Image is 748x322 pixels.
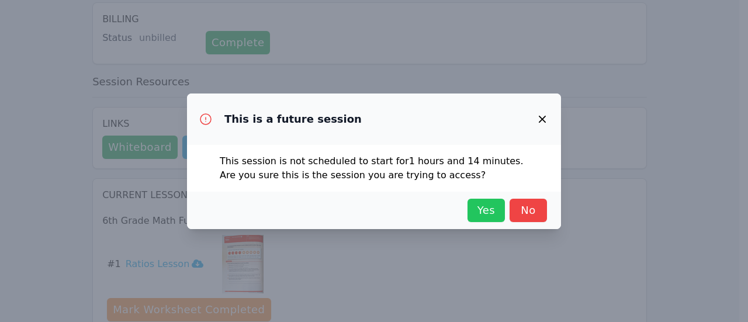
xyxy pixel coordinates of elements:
h3: This is a future session [224,112,362,126]
span: Yes [473,202,499,219]
p: This session is not scheduled to start for 1 hours and 14 minutes . Are you sure this is the sess... [220,154,528,182]
button: No [510,199,547,222]
button: Yes [467,199,505,222]
span: No [515,202,541,219]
